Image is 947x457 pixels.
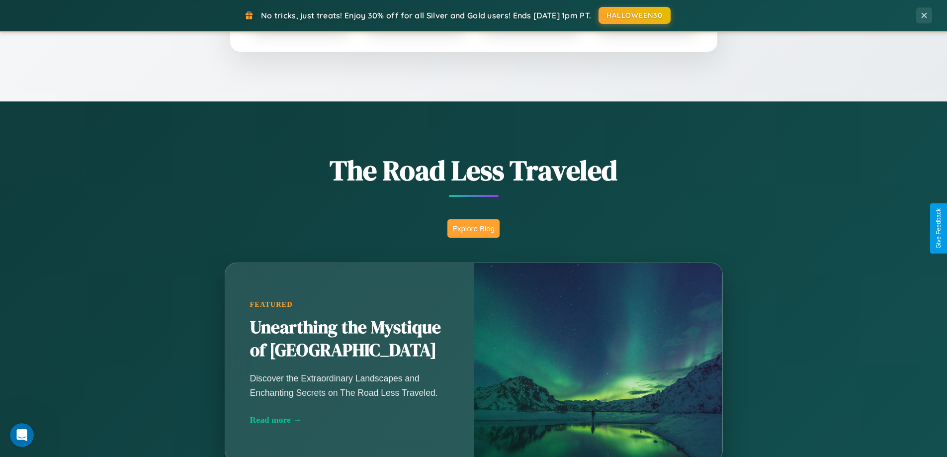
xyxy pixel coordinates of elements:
div: Featured [250,300,449,309]
h1: The Road Less Traveled [175,151,772,189]
iframe: Intercom live chat [10,423,34,447]
span: No tricks, just treats! Enjoy 30% off for all Silver and Gold users! Ends [DATE] 1pm PT. [261,10,591,20]
p: Discover the Extraordinary Landscapes and Enchanting Secrets on The Road Less Traveled. [250,371,449,399]
button: Explore Blog [447,219,500,238]
div: Read more → [250,415,449,425]
h2: Unearthing the Mystique of [GEOGRAPHIC_DATA] [250,316,449,362]
div: Give Feedback [935,208,942,249]
button: HALLOWEEN30 [599,7,671,24]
